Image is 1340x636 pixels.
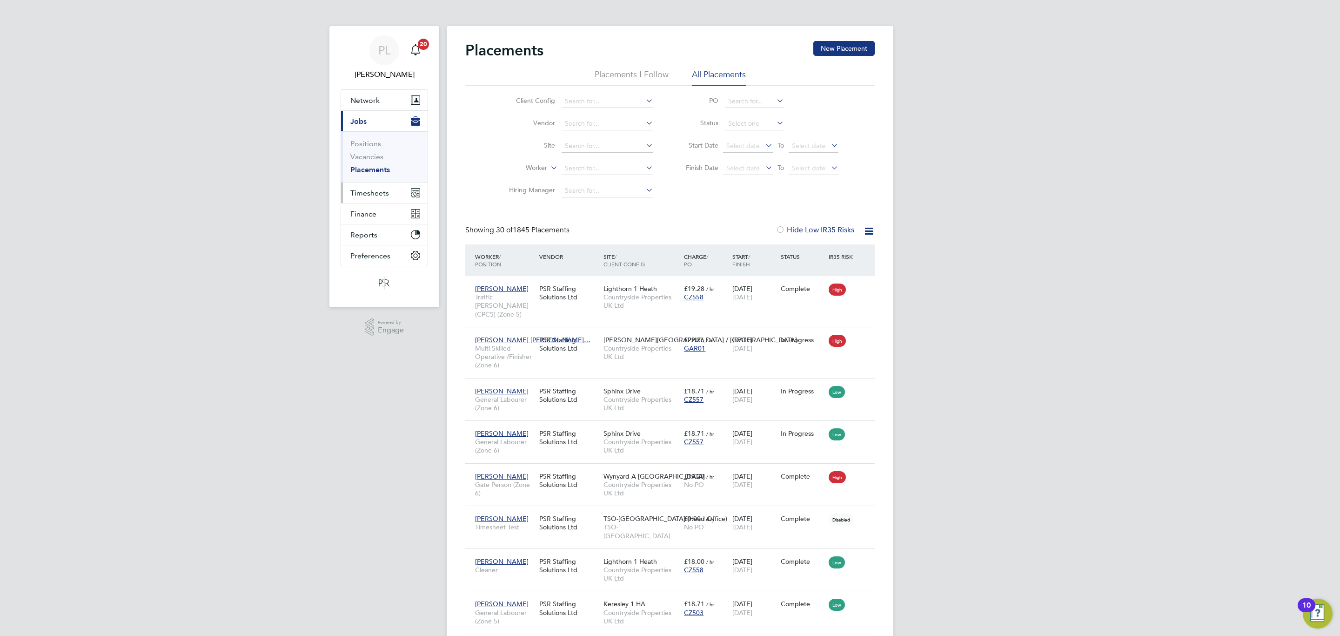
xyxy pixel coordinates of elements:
[813,41,875,56] button: New Placement
[350,210,376,218] span: Finance
[350,96,380,105] span: Network
[473,279,875,287] a: [PERSON_NAME]Traffic [PERSON_NAME] (CPCS) (Zone 5)PSR Staffing Solutions LtdLighthorn 1 HeathCoun...
[603,336,797,344] span: [PERSON_NAME][GEOGRAPHIC_DATA] / [GEOGRAPHIC_DATA]
[475,609,535,625] span: General Labourer (Zone 5)
[473,509,875,517] a: [PERSON_NAME]Timesheet TestPSR Staffing Solutions LtdTSO-[GEOGRAPHIC_DATA] (Head Office)TSO-[GEOG...
[603,253,645,268] span: / Client Config
[475,253,501,268] span: / Position
[350,230,377,239] span: Reports
[829,386,845,398] span: Low
[706,473,714,480] span: / hr
[732,395,752,404] span: [DATE]
[365,318,404,336] a: Powered byEngage
[829,556,845,568] span: Low
[732,480,752,489] span: [DATE]
[475,480,535,497] span: Gate Person (Zone 6)
[378,326,404,334] span: Engage
[350,139,381,148] a: Positions
[341,203,428,224] button: Finance
[732,253,750,268] span: / Finish
[684,557,704,566] span: £18.00
[730,595,778,621] div: [DATE]
[350,189,389,197] span: Timesheets
[725,95,784,108] input: Search for...
[781,336,824,344] div: In Progress
[537,510,601,536] div: PSR Staffing Solutions Ltd
[726,142,760,150] span: Select date
[603,566,679,582] span: Countryside Properties UK Ltd
[473,424,875,432] a: [PERSON_NAME]General Labourer (Zone 6)PSR Staffing Solutions LtdSphinx DriveCountryside Propertie...
[537,331,601,357] div: PSR Staffing Solutions Ltd
[603,514,727,523] span: TSO-[GEOGRAPHIC_DATA] (Head Office)
[537,248,601,265] div: Vendor
[562,117,653,130] input: Search for...
[496,225,513,235] span: 30 of
[475,284,529,293] span: [PERSON_NAME]
[826,248,858,265] div: IR35 Risk
[706,601,714,608] span: / hr
[494,163,547,173] label: Worker
[781,387,824,395] div: In Progress
[502,119,555,127] label: Vendor
[475,438,535,454] span: General Labourer (Zone 6)
[475,472,529,480] span: [PERSON_NAME]
[537,595,601,621] div: PSR Staffing Solutions Ltd
[329,26,439,307] nav: Main navigation
[341,245,428,266] button: Preferences
[341,69,428,80] span: Paul Ledingham
[730,425,778,451] div: [DATE]
[1303,599,1333,629] button: Open Resource Center, 10 new notifications
[341,111,428,131] button: Jobs
[475,429,529,438] span: [PERSON_NAME]
[537,425,601,451] div: PSR Staffing Solutions Ltd
[730,280,778,306] div: [DATE]
[677,96,718,105] label: PO
[792,164,825,172] span: Select date
[475,293,535,318] span: Traffic [PERSON_NAME] (CPCS) (Zone 5)
[706,558,714,565] span: / hr
[706,337,714,344] span: / hr
[603,395,679,412] span: Countryside Properties UK Ltd
[406,35,425,65] a: 20
[603,344,679,361] span: Countryside Properties UK Ltd
[350,152,383,161] a: Vacancies
[781,557,824,566] div: Complete
[502,141,555,149] label: Site
[341,276,428,291] a: Go to home page
[730,382,778,408] div: [DATE]
[706,430,714,437] span: / hr
[829,335,846,347] span: High
[502,186,555,194] label: Hiring Manager
[537,553,601,579] div: PSR Staffing Solutions Ltd
[496,225,569,235] span: 1845 Placements
[473,552,875,560] a: [PERSON_NAME]CleanerPSR Staffing Solutions LtdLighthorn 1 HeathCountryside Properties UK Ltd£18.0...
[792,142,825,150] span: Select date
[730,331,778,357] div: [DATE]
[350,251,390,260] span: Preferences
[350,165,390,174] a: Placements
[730,248,778,272] div: Start
[562,162,653,175] input: Search for...
[603,438,679,454] span: Countryside Properties UK Ltd
[341,35,428,80] a: PL[PERSON_NAME]
[603,429,641,438] span: Sphinx Drive
[684,344,705,352] span: GAR01
[378,318,404,326] span: Powered by
[465,225,571,235] div: Showing
[562,95,653,108] input: Search for...
[473,382,875,390] a: [PERSON_NAME]General Labourer (Zone 6)PSR Staffing Solutions LtdSphinx DriveCountryside Propertie...
[537,382,601,408] div: PSR Staffing Solutions Ltd
[562,140,653,153] input: Search for...
[684,284,704,293] span: £19.28
[684,472,704,480] span: £19.28
[677,141,718,149] label: Start Date
[1302,605,1311,617] div: 10
[781,514,824,523] div: Complete
[778,248,827,265] div: Status
[684,566,703,574] span: CZ558
[829,284,846,296] span: High
[829,599,845,611] span: Low
[829,428,845,440] span: Low
[703,515,715,522] span: / day
[475,557,529,566] span: [PERSON_NAME]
